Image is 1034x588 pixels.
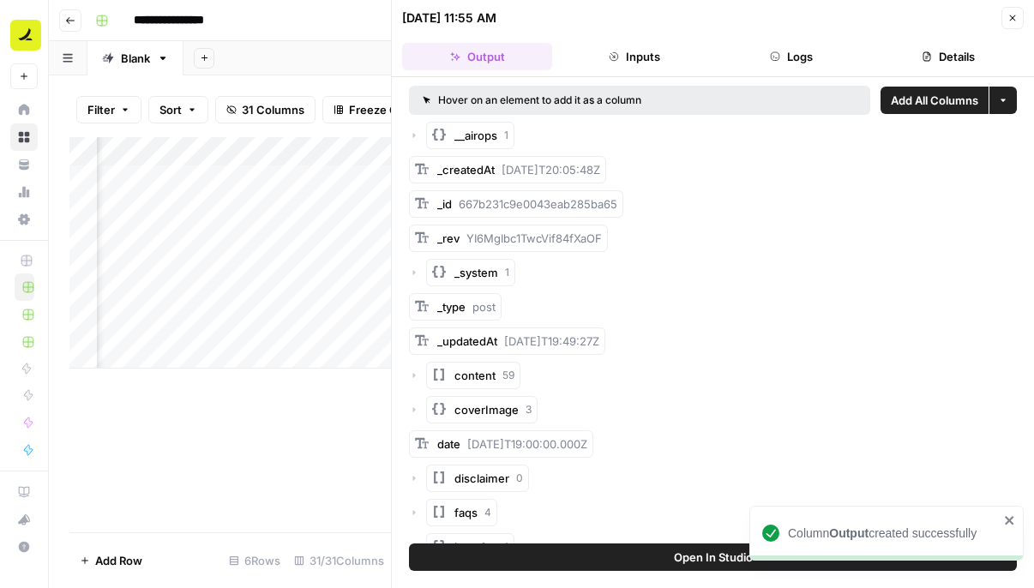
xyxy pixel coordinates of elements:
[10,123,38,151] a: Browse
[454,264,498,281] span: _system
[437,163,495,177] span: _createdAt
[426,259,515,286] button: _system1
[467,437,587,451] span: [DATE]T19:00:00.000Z
[437,231,460,245] span: _rev
[10,206,38,233] a: Settings
[526,402,532,417] span: 3
[1004,513,1016,527] button: close
[87,41,183,75] a: Blank
[504,128,508,143] span: 1
[426,533,514,561] button: heroCta1
[148,96,208,123] button: Sort
[409,543,1017,571] button: Open In Studio
[287,547,391,574] div: 31/31 Columns
[829,526,869,540] b: Output
[466,231,602,245] span: YI6MgIbc1TwcVif84fXaOF
[874,43,1024,70] button: Details
[76,96,141,123] button: Filter
[10,506,38,533] button: What's new?
[454,538,497,555] span: heroCta
[95,552,142,569] span: Add Row
[472,300,496,314] span: post
[426,396,538,423] button: coverImage3
[10,20,41,51] img: Ramp Logo
[10,151,38,178] a: Your Data
[10,14,38,57] button: Workspace: Ramp
[402,43,552,70] button: Output
[717,43,867,70] button: Logs
[322,96,448,123] button: Freeze Columns
[788,525,999,542] div: Column created successfully
[426,499,497,526] button: faqs4
[454,127,497,144] span: __airops
[559,43,709,70] button: Inputs
[454,470,509,487] span: disclaimer
[505,265,509,280] span: 1
[891,92,978,109] span: Add All Columns
[484,505,491,520] span: 4
[459,197,617,211] span: 667b231c9e0043eab285ba65
[11,507,37,532] div: What's new?
[437,197,452,211] span: _id
[881,87,989,114] button: Add All Columns
[504,539,508,555] span: 1
[426,362,520,389] button: content59
[454,367,496,384] span: content
[504,334,599,348] span: [DATE]T19:49:27Z
[402,9,496,27] div: [DATE] 11:55 AM
[10,96,38,123] a: Home
[516,471,523,486] span: 0
[502,368,514,383] span: 59
[10,478,38,506] a: AirOps Academy
[426,465,529,492] button: disclaimer0
[437,300,466,314] span: _type
[69,547,153,574] button: Add Row
[215,96,316,123] button: 31 Columns
[159,101,182,118] span: Sort
[454,504,478,521] span: faqs
[10,178,38,206] a: Usage
[502,163,600,177] span: [DATE]T20:05:48Z
[242,101,304,118] span: 31 Columns
[426,122,514,149] button: __airops1
[454,401,519,418] span: coverImage
[437,437,460,451] span: date
[423,93,749,108] div: Hover on an element to add it as a column
[349,101,437,118] span: Freeze Columns
[674,549,753,566] span: Open In Studio
[437,334,497,348] span: _updatedAt
[87,101,115,118] span: Filter
[10,533,38,561] button: Help + Support
[121,50,150,67] div: Blank
[222,547,287,574] div: 6 Rows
